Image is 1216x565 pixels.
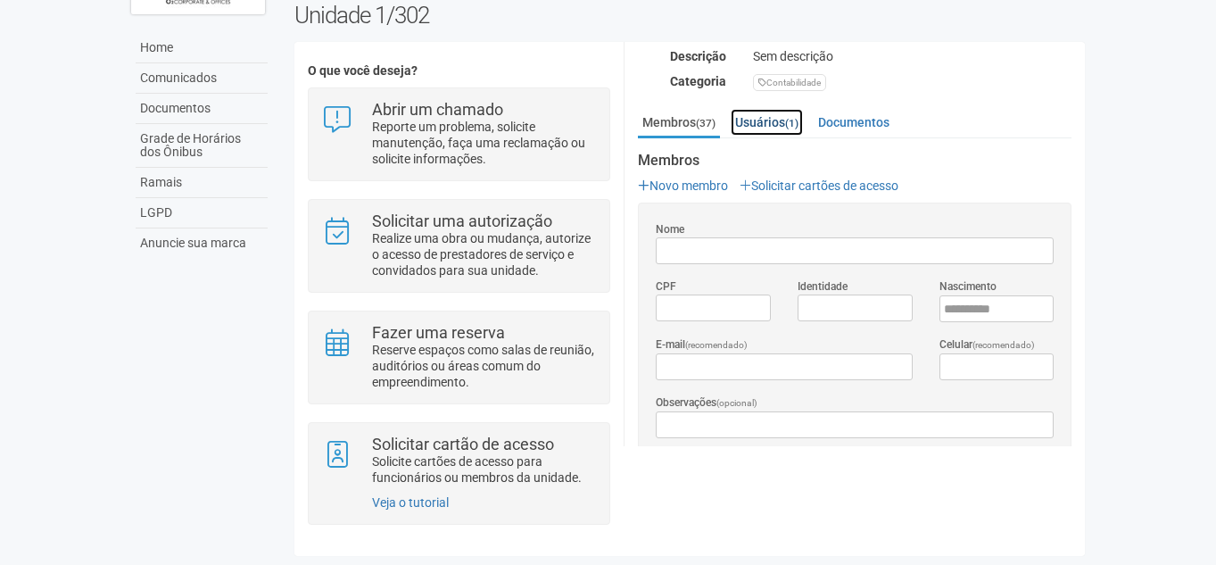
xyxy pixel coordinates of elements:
[814,109,894,136] a: Documentos
[372,342,596,390] p: Reserve espaços como salas de reunião, auditórios ou áreas comum do empreendimento.
[696,117,716,129] small: (37)
[670,74,726,88] strong: Categoria
[372,212,552,230] strong: Solicitar uma autorização
[939,337,1035,353] label: Celular
[753,74,826,91] div: Contabilidade
[372,453,596,486] p: Solicite cartões de acesso para funcionários ou membros da unidade.
[716,398,757,408] span: (opcional)
[372,435,554,453] strong: Solicitar cartão de acesso
[731,109,803,136] a: Usuários(1)
[638,109,720,138] a: Membros(37)
[136,228,268,258] a: Anuncie sua marca
[656,337,748,353] label: E-mail
[136,94,268,124] a: Documentos
[322,325,596,390] a: Fazer uma reserva Reserve espaços como salas de reunião, auditórios ou áreas comum do empreendime...
[372,119,596,167] p: Reporte um problema, solicite manutenção, faça uma reclamação ou solicite informações.
[740,48,1085,64] div: Sem descrição
[656,278,676,295] label: CPF
[972,340,1035,350] span: (recomendado)
[785,117,798,129] small: (1)
[294,2,1086,29] h2: Unidade 1/302
[136,124,268,168] a: Grade de Horários dos Ônibus
[939,278,997,295] label: Nascimento
[656,221,684,237] label: Nome
[372,100,503,119] strong: Abrir um chamado
[685,340,748,350] span: (recomendado)
[136,63,268,94] a: Comunicados
[322,102,596,167] a: Abrir um chamado Reporte um problema, solicite manutenção, faça uma reclamação ou solicite inform...
[136,33,268,63] a: Home
[740,179,898,193] a: Solicitar cartões de acesso
[638,153,1071,169] strong: Membros
[322,213,596,278] a: Solicitar uma autorização Realize uma obra ou mudança, autorize o acesso de prestadores de serviç...
[372,495,449,510] a: Veja o tutorial
[670,49,726,63] strong: Descrição
[136,198,268,228] a: LGPD
[372,230,596,278] p: Realize uma obra ou mudança, autorize o acesso de prestadores de serviço e convidados para sua un...
[322,436,596,486] a: Solicitar cartão de acesso Solicite cartões de acesso para funcionários ou membros da unidade.
[372,323,505,342] strong: Fazer uma reserva
[656,395,757,411] label: Observações
[308,64,610,78] h4: O que você deseja?
[638,179,728,193] a: Novo membro
[798,278,848,295] label: Identidade
[136,168,268,198] a: Ramais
